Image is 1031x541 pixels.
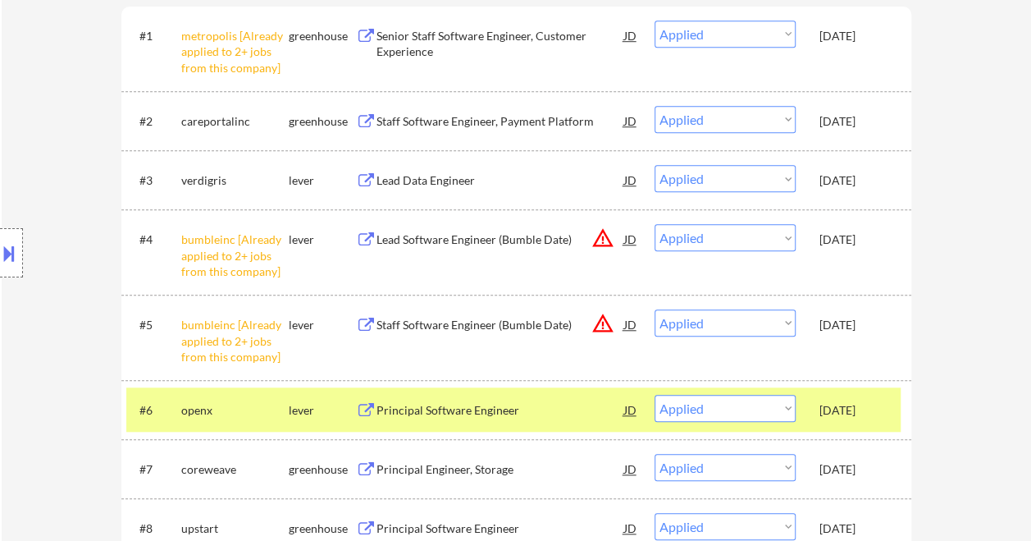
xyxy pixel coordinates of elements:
[289,461,356,478] div: greenhouse
[376,232,624,248] div: Lead Software Engineer (Bumble Date)
[289,113,356,130] div: greenhouse
[819,28,892,44] div: [DATE]
[376,317,624,333] div: Staff Software Engineer (Bumble Date)
[819,317,892,333] div: [DATE]
[623,21,639,50] div: JD
[376,113,624,130] div: Staff Software Engineer, Payment Platform
[376,402,624,419] div: Principal Software Engineer
[181,402,289,419] div: openx
[623,106,639,135] div: JD
[181,28,289,76] div: metropolis [Already applied to 2+ jobs from this company]
[289,317,356,333] div: lever
[819,232,892,248] div: [DATE]
[623,224,639,254] div: JD
[376,172,624,189] div: Lead Data Engineer
[289,520,356,537] div: greenhouse
[623,454,639,484] div: JD
[289,402,356,419] div: lever
[139,28,168,44] div: #1
[623,309,639,339] div: JD
[819,402,892,419] div: [DATE]
[591,312,614,335] button: warning_amber
[819,172,892,189] div: [DATE]
[376,28,624,60] div: Senior Staff Software Engineer, Customer Experience
[623,395,639,424] div: JD
[289,172,356,189] div: lever
[139,520,168,537] div: #8
[289,232,356,248] div: lever
[181,520,289,537] div: upstart
[181,461,289,478] div: coreweave
[376,520,624,537] div: Principal Software Engineer
[591,227,614,250] button: warning_amber
[623,165,639,195] div: JD
[819,520,892,537] div: [DATE]
[819,461,892,478] div: [DATE]
[376,461,624,478] div: Principal Engineer, Storage
[139,461,168,478] div: #7
[289,28,356,44] div: greenhouse
[819,113,892,130] div: [DATE]
[139,402,168,419] div: #6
